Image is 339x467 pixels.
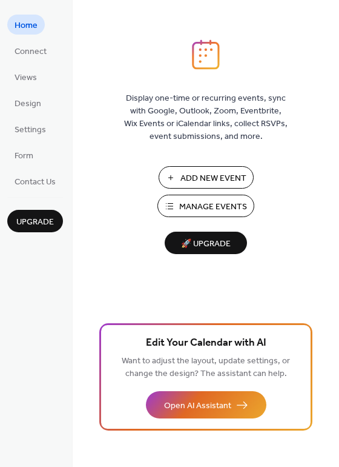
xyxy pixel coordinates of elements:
[15,176,56,189] span: Contact Us
[122,353,290,382] span: Want to adjust the layout, update settings, or change the design? The assistant can help.
[192,39,220,70] img: logo_icon.svg
[7,41,54,61] a: Connect
[15,98,41,110] span: Design
[124,92,288,143] span: Display one-time or recurring events, sync with Google, Outlook, Zoom, Eventbrite, Wix Events or ...
[7,210,63,232] button: Upgrade
[16,216,54,229] span: Upgrade
[15,150,33,163] span: Form
[15,124,46,136] span: Settings
[15,45,47,58] span: Connect
[7,15,45,35] a: Home
[164,400,231,412] span: Open AI Assistant
[179,201,247,213] span: Manage Events
[146,391,266,418] button: Open AI Assistant
[7,119,53,139] a: Settings
[7,145,41,165] a: Form
[172,236,240,252] span: 🚀 Upgrade
[159,166,254,189] button: Add New Event
[15,19,38,32] span: Home
[165,232,247,254] button: 🚀 Upgrade
[157,195,254,217] button: Manage Events
[7,67,44,87] a: Views
[15,72,37,84] span: Views
[7,93,48,113] a: Design
[180,172,246,185] span: Add New Event
[146,335,266,352] span: Edit Your Calendar with AI
[7,171,63,191] a: Contact Us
